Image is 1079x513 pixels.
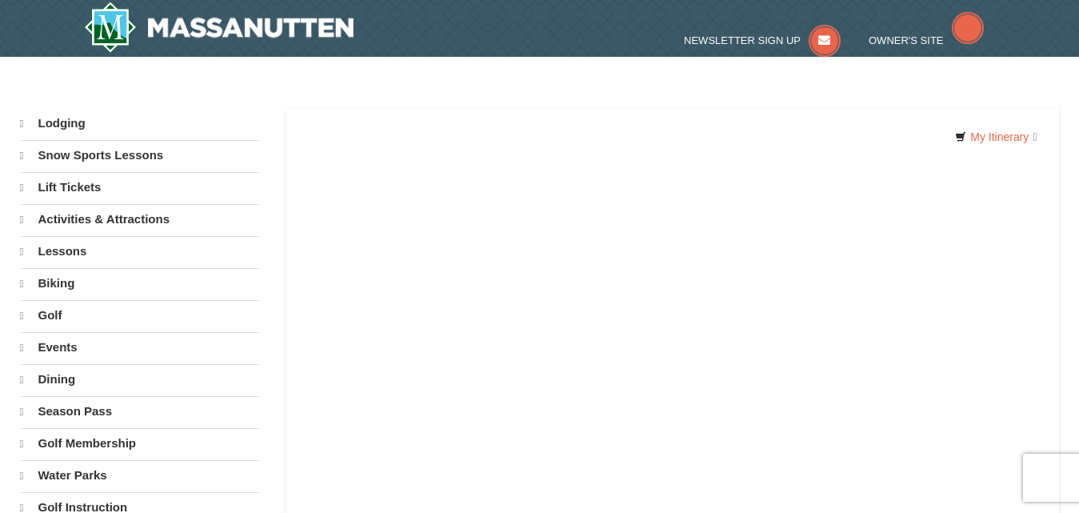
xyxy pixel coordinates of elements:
[20,396,260,427] a: Season Pass
[84,2,354,53] img: Massanutten Resort Logo
[20,204,260,234] a: Activities & Attractions
[20,300,260,331] a: Golf
[20,236,260,267] a: Lessons
[20,109,260,138] a: Lodging
[20,332,260,363] a: Events
[20,428,260,459] a: Golf Membership
[20,460,260,491] a: Water Parks
[20,140,260,170] a: Snow Sports Lessons
[20,364,260,395] a: Dining
[684,34,801,46] span: Newsletter Sign Up
[945,125,1047,149] a: My Itinerary
[684,34,841,46] a: Newsletter Sign Up
[869,34,944,46] span: Owner's Site
[869,34,984,46] a: Owner's Site
[20,268,260,299] a: Biking
[20,172,260,202] a: Lift Tickets
[84,2,354,53] a: Massanutten Resort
